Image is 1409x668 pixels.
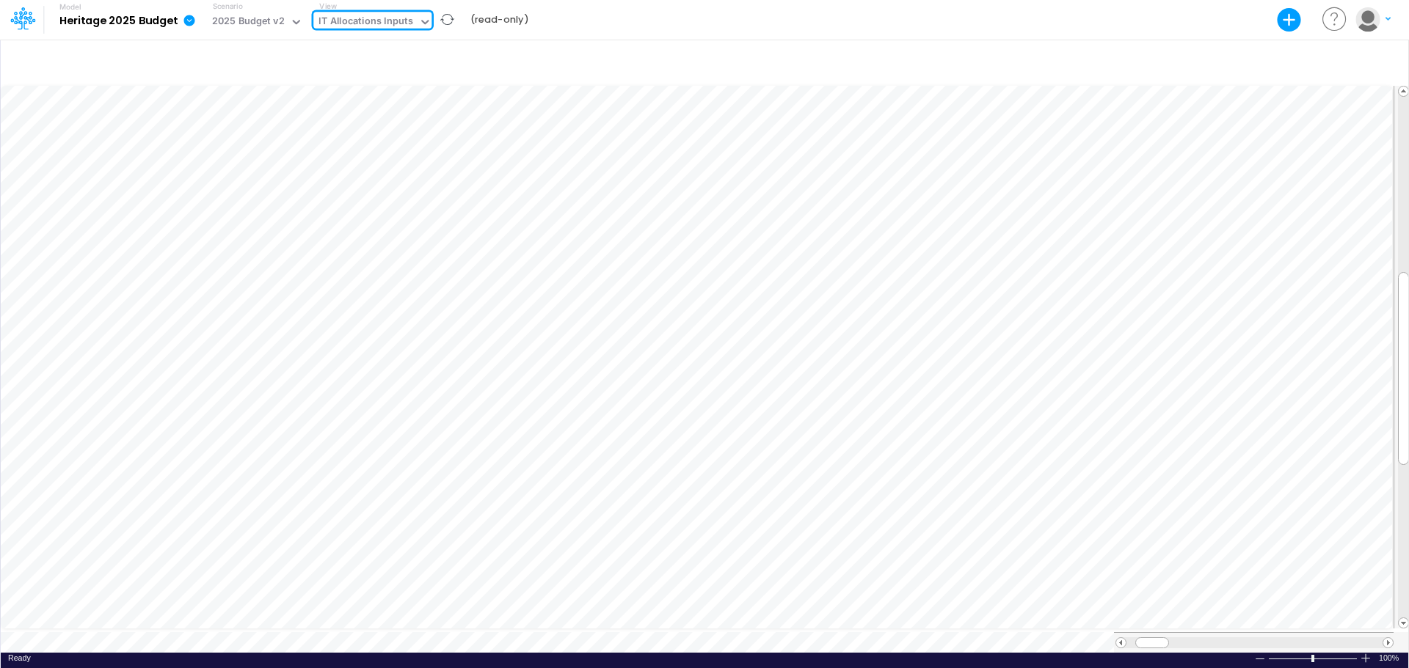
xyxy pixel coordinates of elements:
div: Zoom In [1360,653,1372,664]
span: Ready [8,653,31,662]
div: Zoom Out [1254,653,1266,664]
span: 100% [1379,653,1401,664]
div: Zoom level [1379,653,1401,664]
div: Zoom [1311,655,1314,662]
div: In Ready mode [8,653,31,664]
label: Model [59,3,81,12]
div: IT Allocations Inputs [318,14,413,31]
div: 2025 Budget v2 [212,14,285,31]
b: (read-only) [470,13,528,26]
div: Zoom [1268,653,1360,664]
label: Scenario [213,1,243,12]
label: View [319,1,336,12]
b: Heritage 2025 Budget [59,15,178,28]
